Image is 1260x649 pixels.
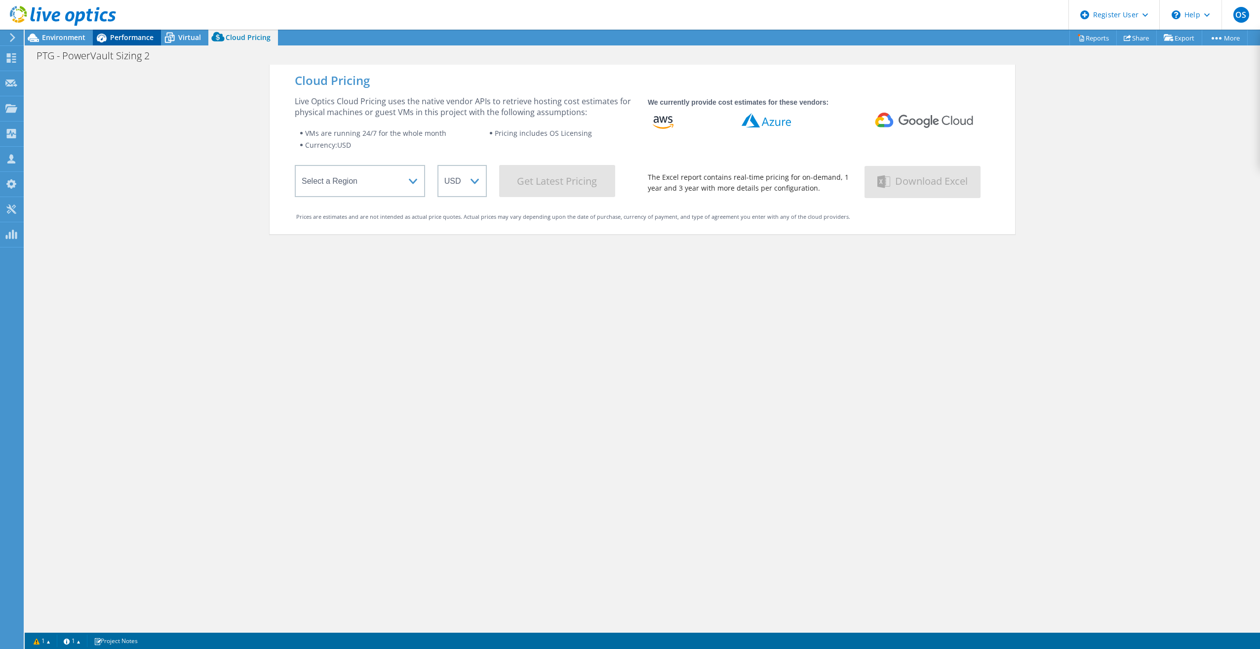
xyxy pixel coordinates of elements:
span: Virtual [178,33,201,42]
a: More [1202,30,1248,45]
span: Currency: USD [305,140,351,150]
a: 1 [57,635,87,647]
span: Environment [42,33,85,42]
a: Reports [1069,30,1117,45]
span: OS [1233,7,1249,23]
span: Cloud Pricing [226,33,271,42]
span: VMs are running 24/7 for the whole month [305,128,446,138]
div: Prices are estimates and are not intended as actual price quotes. Actual prices may vary dependin... [296,211,988,222]
div: Live Optics Cloud Pricing uses the native vendor APIs to retrieve hosting cost estimates for phys... [295,96,635,118]
span: Pricing includes OS Licensing [495,128,592,138]
a: 1 [27,635,57,647]
div: The Excel report contains real-time pricing for on-demand, 1 year and 3 year with more details pe... [648,172,852,194]
svg: \n [1172,10,1181,19]
a: Share [1116,30,1157,45]
strong: We currently provide cost estimates for these vendors: [648,98,828,106]
div: Cloud Pricing [295,75,990,86]
h1: PTG - PowerVault Sizing 2 [32,50,165,61]
a: Export [1156,30,1202,45]
a: Project Notes [87,635,145,647]
span: Performance [110,33,154,42]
